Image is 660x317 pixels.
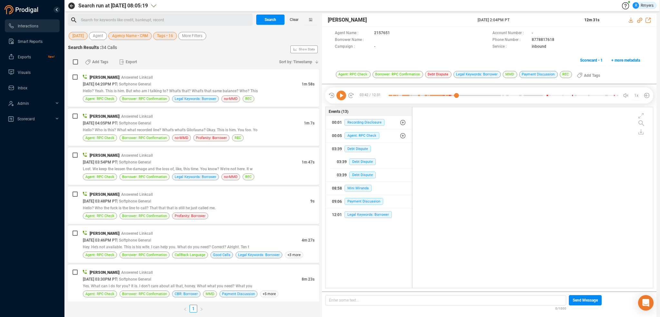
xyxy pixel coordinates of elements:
button: 12:01Legal Keywords: Borrower [325,208,412,221]
span: left [183,307,187,311]
span: Borrower: RPC Confirmation [122,213,167,219]
span: REC [245,174,252,180]
span: 0/1000 [555,305,566,311]
button: 03:39Debt Dispute [330,169,412,182]
span: Tags • 16 [157,32,173,40]
span: Events (13) [329,109,348,114]
div: [PERSON_NAME]| Answered Linkcall[DATE] 03:48PM PT| Softphone General9sHello? Who the fuck is the ... [68,186,319,224]
span: Legal Keywords: Borrower [345,211,392,218]
span: Agent Name : [335,30,371,37]
span: 12m 31s [584,18,599,22]
a: Smart Reports [8,35,54,48]
span: Agency Name • CRM [112,32,148,40]
span: [DATE] 2:04PM PT [478,17,577,23]
button: Show Stats [290,45,318,53]
span: Legal Keywords: Borrower [175,174,216,180]
span: Search run at [DATE] 08:05:19 [78,2,148,10]
span: Exports [18,55,31,59]
span: Hello? Who is this? What what recorded line? What's what's Gilofauna? Okay. This is him. You too. Yo [83,128,257,132]
a: ExportsNew! [8,50,54,63]
div: grid [416,109,653,288]
span: REC [560,71,572,78]
span: Lost. We keep the lessen the damage and the loss of, like, this time. You know? We're not here. It w [83,167,253,171]
span: Legal Keywords: Borrower [453,71,501,78]
button: Send Message [569,295,602,305]
span: +5 more [260,291,278,297]
li: Visuals [5,66,60,79]
span: MMD [206,291,214,297]
li: Previous Page [181,305,189,312]
span: Borrower: RPC Confirmation [122,252,167,258]
button: 08:58Mini Miranda [325,182,412,195]
li: 1 [189,305,197,312]
span: - [532,30,533,37]
button: 03:39Debt Dispute [325,143,412,155]
span: 9s [310,199,315,203]
span: [PERSON_NAME] [328,16,367,24]
span: | Softphone General [117,82,151,86]
span: 1x [634,90,638,101]
span: 8m 23s [302,277,315,282]
span: Add Tags [584,70,600,81]
span: Profanity: Borrower [196,135,227,141]
span: Scorecard [17,117,35,121]
span: 1m 7s [304,121,315,125]
div: 00:05 [332,131,342,141]
span: Borrower: RPC Confirmation [373,71,423,78]
span: Legal Keywords: Borrower [175,96,216,102]
button: 1x [632,91,641,100]
span: [PERSON_NAME] [90,75,119,80]
div: [PERSON_NAME]| Answered Linkcall[DATE] 04:05PM PT| Softphone General1m 7sHello? Who is this? What... [68,108,319,146]
button: [DATE] [69,32,88,40]
span: Sort by: Timestamp [279,57,312,67]
span: Borrower: RPC Confirmation [122,96,167,102]
span: Hey. He's not available. This is his wife. I can help you. What do you need? Correct? Alright. Ten t [83,245,249,249]
span: Agent: RPC Check [85,96,114,102]
span: Recording Disclosure [345,119,384,126]
span: Profanity: Borrower [175,213,206,219]
span: | Softphone General [117,160,151,164]
div: Open Intercom Messenger [638,295,654,311]
span: Borrower: RPC Confirmation [122,135,167,141]
span: [PERSON_NAME] [90,192,119,197]
span: Search [265,15,276,25]
span: | Answered Linkcall [119,75,153,80]
button: Search [256,15,285,25]
span: no-MMD [175,135,188,141]
span: CBR: Borrower [175,291,198,297]
span: Clear [290,15,298,25]
span: [DATE] 03:30PM PT [83,277,117,282]
span: 34 Calls [101,45,117,50]
span: right [199,307,203,311]
span: MMD [503,71,517,78]
span: [PERSON_NAME] [90,231,119,236]
div: [PERSON_NAME]| Answered Linkcall[DATE] 03:30PM PT| Softphone General8m 23sYes. What can I do for ... [68,264,319,302]
span: Scorecard • 1 [580,55,603,65]
span: [DATE] 03:54PM PT [83,160,117,164]
span: Debt Dispute [349,158,376,165]
button: Sort by: Timestamp [275,57,319,67]
span: Good Calls [213,252,230,258]
div: 09:06 [332,196,342,207]
a: 1 [190,305,197,312]
a: Inbox [8,81,54,94]
a: Visuals [8,66,54,79]
button: 09:06Payment Discussion [325,195,412,208]
span: Agent: RPC Check [345,132,379,139]
span: [PERSON_NAME] [90,153,119,158]
span: New! [48,50,54,63]
button: Scorecard • 1 [577,55,606,65]
div: Rmyers [633,2,654,9]
span: Interactions [18,24,38,28]
li: Smart Reports [5,35,60,48]
span: Visuals [18,70,31,75]
span: Agent: RPC Check [85,174,114,180]
span: Agent: RPC Check [85,213,114,219]
span: Phone Number : [492,37,529,44]
li: Exports [5,50,60,63]
span: - [374,44,375,50]
span: [DATE] [73,32,84,40]
div: [PERSON_NAME]| Answered Linkcall[DATE] 04:20PM PT| Softphone General1m 58sHello? Yeah. This is hi... [68,69,319,107]
button: + more metadata [608,55,644,65]
button: Add Tags [573,70,604,81]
